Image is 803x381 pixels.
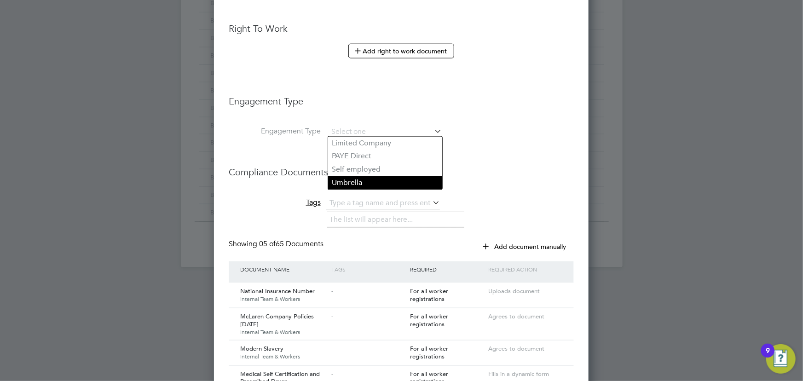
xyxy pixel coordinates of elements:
div: Required Action [486,261,564,277]
div: Showing [229,239,325,249]
span: Internal Team & Workers [240,329,327,336]
h3: Right To Work [229,23,574,35]
span: Internal Team & Workers [240,353,327,360]
li: Umbrella [328,176,442,190]
span: For all worker registrations [410,287,448,303]
div: 9 [766,351,770,363]
button: Add document manually [477,239,574,254]
div: Tags [329,261,408,277]
span: Internal Team & Workers [240,295,327,303]
span: Agrees to document [488,345,544,352]
span: Tags [306,198,321,207]
span: - [332,370,334,378]
span: - [332,312,334,320]
span: For all worker registrations [410,312,448,328]
button: Open Resource Center, 9 new notifications [766,344,796,374]
span: - [332,287,334,295]
input: Select one [328,126,442,139]
span: - [332,345,334,352]
label: Engagement Type [229,127,321,136]
span: Agrees to document [488,312,544,320]
span: For all worker registrations [410,345,448,360]
div: National Insurance Number [238,283,329,307]
div: McLaren Company Policies [DATE] [238,308,329,340]
li: PAYE Direct [328,150,442,163]
li: Self-employed [328,163,442,176]
div: Document Name [238,261,329,277]
div: Required [408,261,486,277]
span: 05 of [259,239,276,248]
h3: Compliance Documents [229,157,574,178]
li: Limited Company [328,137,442,150]
input: Type a tag name and press enter [326,196,440,210]
h3: Engagement Type [229,86,574,107]
span: Uploads document [488,287,540,295]
button: Add right to work document [348,44,454,58]
span: 65 Documents [259,239,324,248]
li: The list will appear here... [329,214,416,226]
span: Fills in a dynamic form [488,370,549,378]
div: Modern Slavery [238,341,329,364]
